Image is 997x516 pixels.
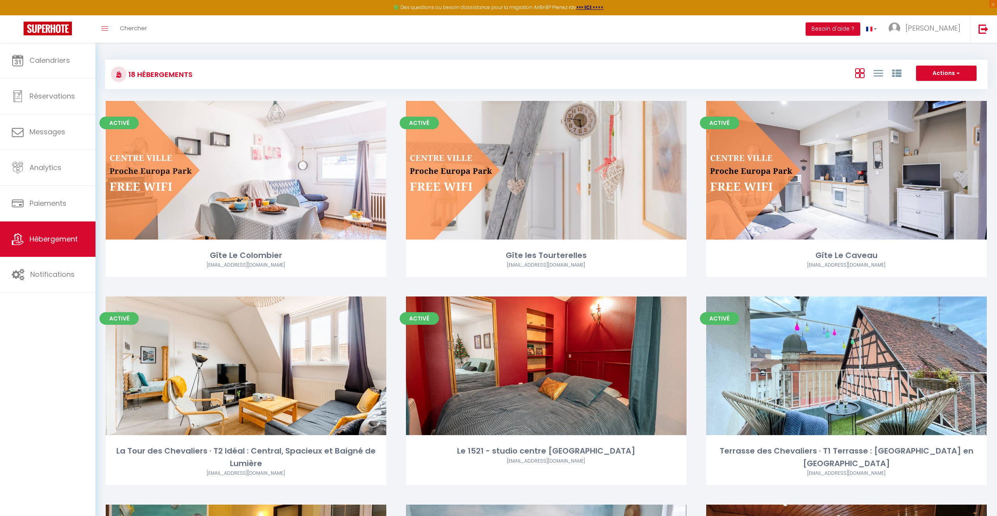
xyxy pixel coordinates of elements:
[29,91,75,101] span: Réservations
[106,262,386,269] div: Airbnb
[29,163,61,172] span: Analytics
[106,470,386,477] div: Airbnb
[29,55,70,65] span: Calendriers
[99,117,139,129] span: Activé
[29,234,78,244] span: Hébergement
[400,312,439,325] span: Activé
[406,262,687,269] div: Airbnb
[874,66,883,79] a: Vue en Liste
[706,470,987,477] div: Airbnb
[120,24,147,32] span: Chercher
[806,22,860,36] button: Besoin d'aide ?
[883,15,970,43] a: ... [PERSON_NAME]
[127,66,193,83] h3: 18 Hébergements
[576,4,604,11] a: >>> ICI <<<<
[916,66,977,81] button: Actions
[400,117,439,129] span: Activé
[106,249,386,262] div: Gîte Le Colombier
[700,117,739,129] span: Activé
[406,457,687,465] div: Airbnb
[706,262,987,269] div: Airbnb
[406,249,687,262] div: Gîte les Tourterelles
[706,249,987,262] div: Gîte Le Caveau
[99,312,139,325] span: Activé
[29,127,65,137] span: Messages
[30,269,75,279] span: Notifications
[700,312,739,325] span: Activé
[892,66,902,79] a: Vue par Groupe
[24,22,72,35] img: Super Booking
[855,66,865,79] a: Vue en Box
[406,445,687,457] div: Le 1521 - studio centre [GEOGRAPHIC_DATA]
[114,15,153,43] a: Chercher
[889,22,900,34] img: ...
[106,445,386,470] div: La Tour des Chevaliers · T2 Idéal : Central, Spacieux et Baigné de Lumière
[979,24,988,34] img: logout
[905,23,960,33] span: [PERSON_NAME]
[29,198,66,208] span: Paiements
[706,445,987,470] div: Terrasse des Chevaliers · T1 Terrasse : [GEOGRAPHIC_DATA] en [GEOGRAPHIC_DATA]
